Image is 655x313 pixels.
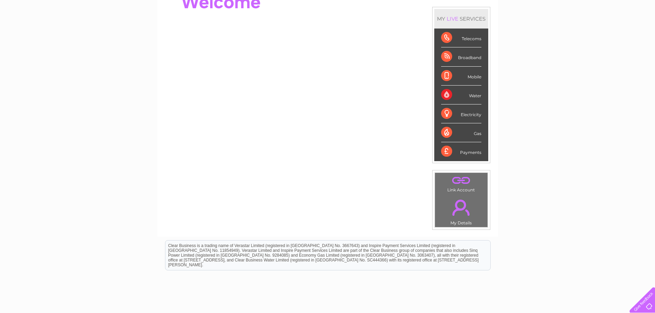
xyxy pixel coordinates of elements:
div: Clear Business is a trading name of Verastar Limited (registered in [GEOGRAPHIC_DATA] No. 3667643... [165,4,490,33]
a: Energy [551,29,566,34]
a: Blog [595,29,605,34]
td: My Details [435,194,488,227]
a: . [437,175,486,187]
div: MY SERVICES [434,9,488,29]
div: Telecoms [441,29,481,47]
div: Gas [441,123,481,142]
a: Telecoms [570,29,591,34]
div: Mobile [441,67,481,86]
div: LIVE [445,15,460,22]
a: Contact [609,29,626,34]
a: 0333 014 3131 [525,3,573,12]
a: Water [534,29,547,34]
img: logo.png [23,18,58,39]
td: Link Account [435,172,488,194]
div: Broadband [441,47,481,66]
div: Payments [441,142,481,161]
a: Log out [632,29,648,34]
div: Electricity [441,104,481,123]
div: Water [441,86,481,104]
a: . [437,195,486,220]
